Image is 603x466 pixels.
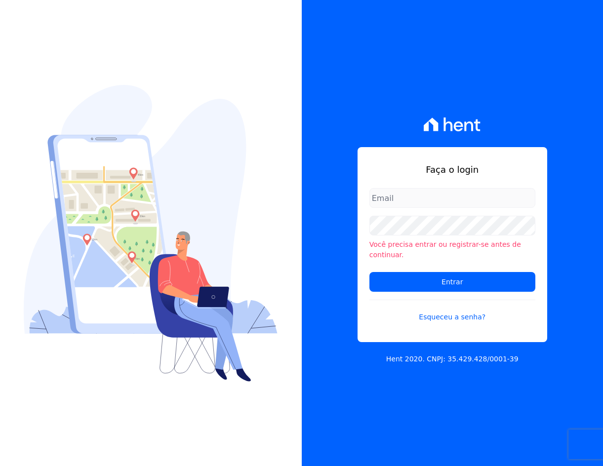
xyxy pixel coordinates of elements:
p: Hent 2020. CNPJ: 35.429.428/0001-39 [386,354,519,364]
img: Login [24,85,278,382]
input: Email [369,188,535,208]
h1: Faça o login [369,163,535,176]
a: Esqueceu a senha? [369,300,535,322]
input: Entrar [369,272,535,292]
li: Você precisa entrar ou registrar-se antes de continuar. [369,239,535,260]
